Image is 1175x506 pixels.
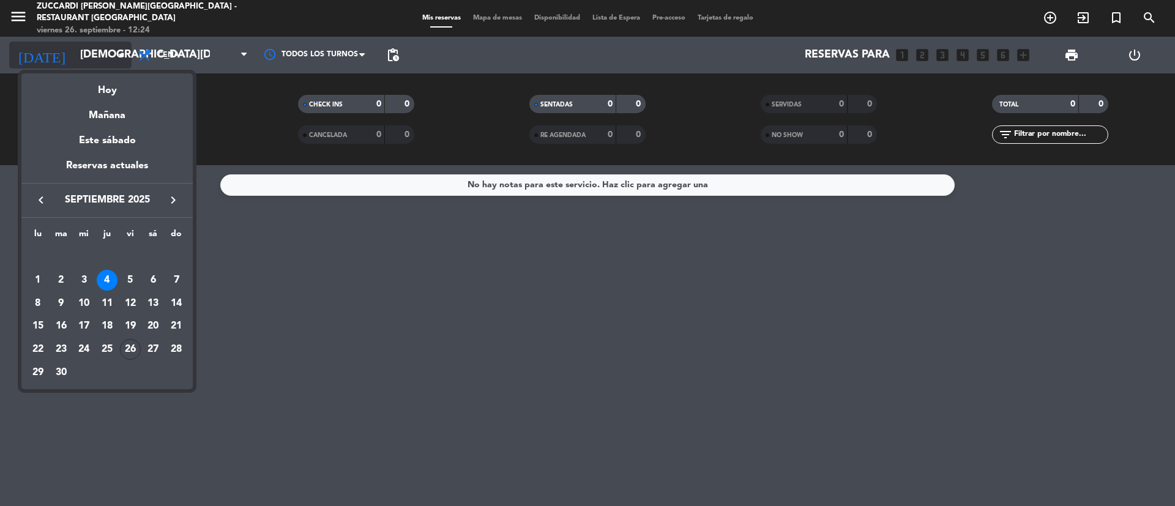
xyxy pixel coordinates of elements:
th: viernes [119,227,142,246]
td: 15 de septiembre de 2025 [26,314,50,338]
td: 2 de septiembre de 2025 [50,269,73,292]
span: septiembre 2025 [52,192,162,208]
div: 19 [120,316,141,337]
div: Reservas actuales [21,158,193,183]
td: 11 de septiembre de 2025 [95,292,119,315]
div: 14 [166,293,187,314]
div: 1 [28,270,48,291]
div: 26 [120,339,141,360]
td: 5 de septiembre de 2025 [119,269,142,292]
div: 10 [73,293,94,314]
div: 16 [51,316,72,337]
td: 14 de septiembre de 2025 [165,292,188,315]
div: 20 [143,316,163,337]
td: 19 de septiembre de 2025 [119,314,142,338]
div: 15 [28,316,48,337]
div: 13 [143,293,163,314]
i: keyboard_arrow_left [34,193,48,207]
div: 28 [166,339,187,360]
div: 18 [97,316,117,337]
td: 28 de septiembre de 2025 [165,338,188,361]
div: 2 [51,270,72,291]
td: 29 de septiembre de 2025 [26,361,50,384]
div: 21 [166,316,187,337]
div: 7 [166,270,187,291]
div: 23 [51,339,72,360]
div: 5 [120,270,141,291]
div: 29 [28,362,48,383]
td: 12 de septiembre de 2025 [119,292,142,315]
div: 27 [143,339,163,360]
td: 8 de septiembre de 2025 [26,292,50,315]
div: 6 [143,270,163,291]
div: 4 [97,270,117,291]
button: keyboard_arrow_right [162,192,184,208]
td: 22 de septiembre de 2025 [26,338,50,361]
td: 26 de septiembre de 2025 [119,338,142,361]
td: SEP. [26,245,188,269]
div: 8 [28,293,48,314]
td: 18 de septiembre de 2025 [95,314,119,338]
div: 17 [73,316,94,337]
th: sábado [142,227,165,246]
td: 10 de septiembre de 2025 [72,292,95,315]
div: 24 [73,339,94,360]
td: 16 de septiembre de 2025 [50,314,73,338]
div: Mañana [21,99,193,124]
td: 24 de septiembre de 2025 [72,338,95,361]
td: 9 de septiembre de 2025 [50,292,73,315]
td: 21 de septiembre de 2025 [165,314,188,338]
th: domingo [165,227,188,246]
th: miércoles [72,227,95,246]
div: 22 [28,339,48,360]
th: martes [50,227,73,246]
td: 27 de septiembre de 2025 [142,338,165,361]
th: lunes [26,227,50,246]
div: 25 [97,339,117,360]
div: 3 [73,270,94,291]
div: 12 [120,293,141,314]
th: jueves [95,227,119,246]
div: Hoy [21,73,193,99]
td: 1 de septiembre de 2025 [26,269,50,292]
td: 7 de septiembre de 2025 [165,269,188,292]
div: 9 [51,293,72,314]
td: 3 de septiembre de 2025 [72,269,95,292]
button: keyboard_arrow_left [30,192,52,208]
td: 13 de septiembre de 2025 [142,292,165,315]
div: 11 [97,293,117,314]
td: 17 de septiembre de 2025 [72,314,95,338]
td: 25 de septiembre de 2025 [95,338,119,361]
i: keyboard_arrow_right [166,193,181,207]
td: 23 de septiembre de 2025 [50,338,73,361]
td: 20 de septiembre de 2025 [142,314,165,338]
td: 4 de septiembre de 2025 [95,269,119,292]
div: 30 [51,362,72,383]
td: 30 de septiembre de 2025 [50,361,73,384]
td: 6 de septiembre de 2025 [142,269,165,292]
div: Este sábado [21,124,193,158]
